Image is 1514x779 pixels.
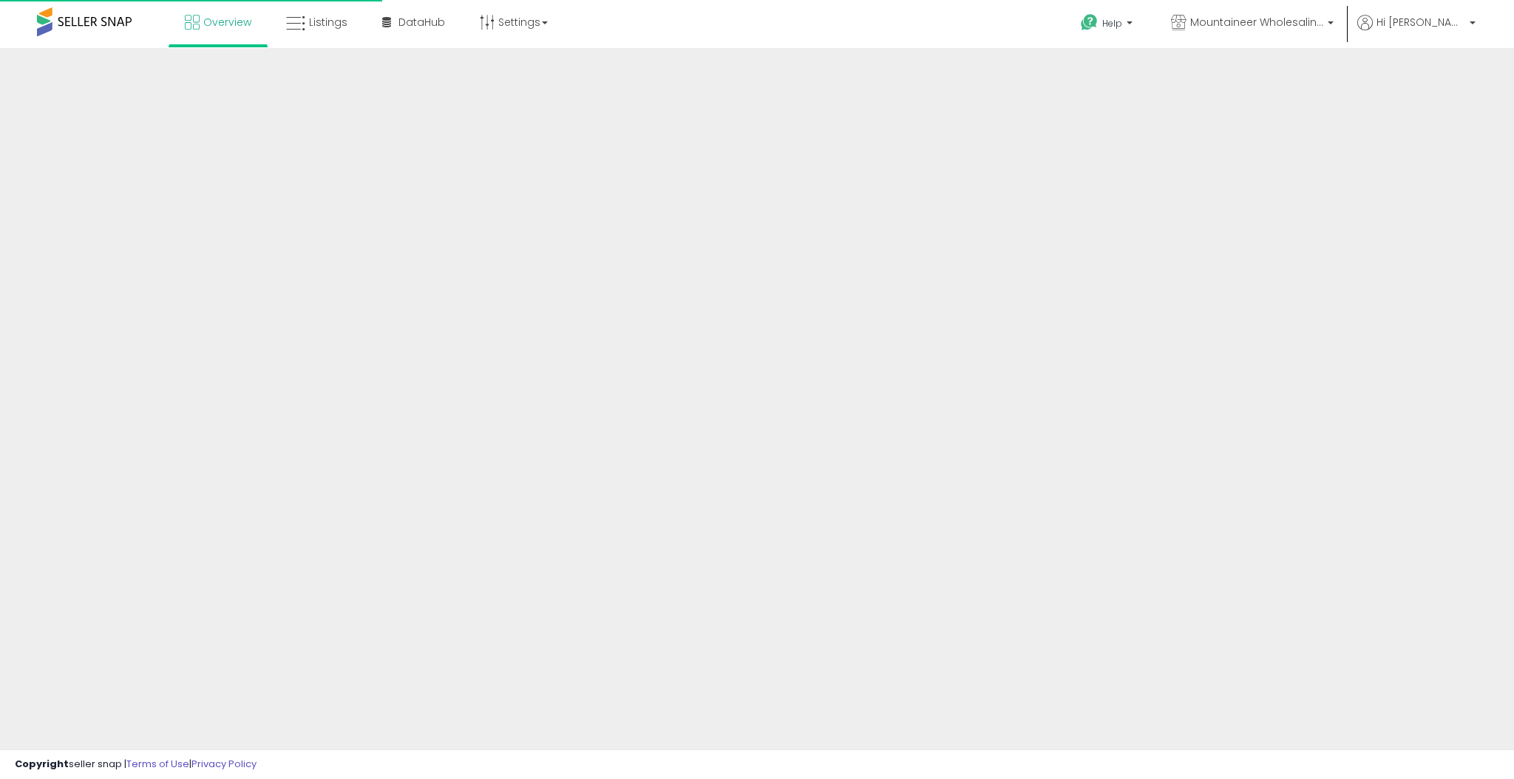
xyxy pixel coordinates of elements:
span: Listings [309,15,347,30]
span: DataHub [398,15,445,30]
a: Help [1069,2,1147,48]
span: Help [1102,17,1122,30]
span: Mountaineer Wholesaling [1190,15,1323,30]
a: Hi [PERSON_NAME] [1357,15,1476,48]
span: Overview [203,15,251,30]
span: Hi [PERSON_NAME] [1376,15,1465,30]
i: Get Help [1080,13,1099,32]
